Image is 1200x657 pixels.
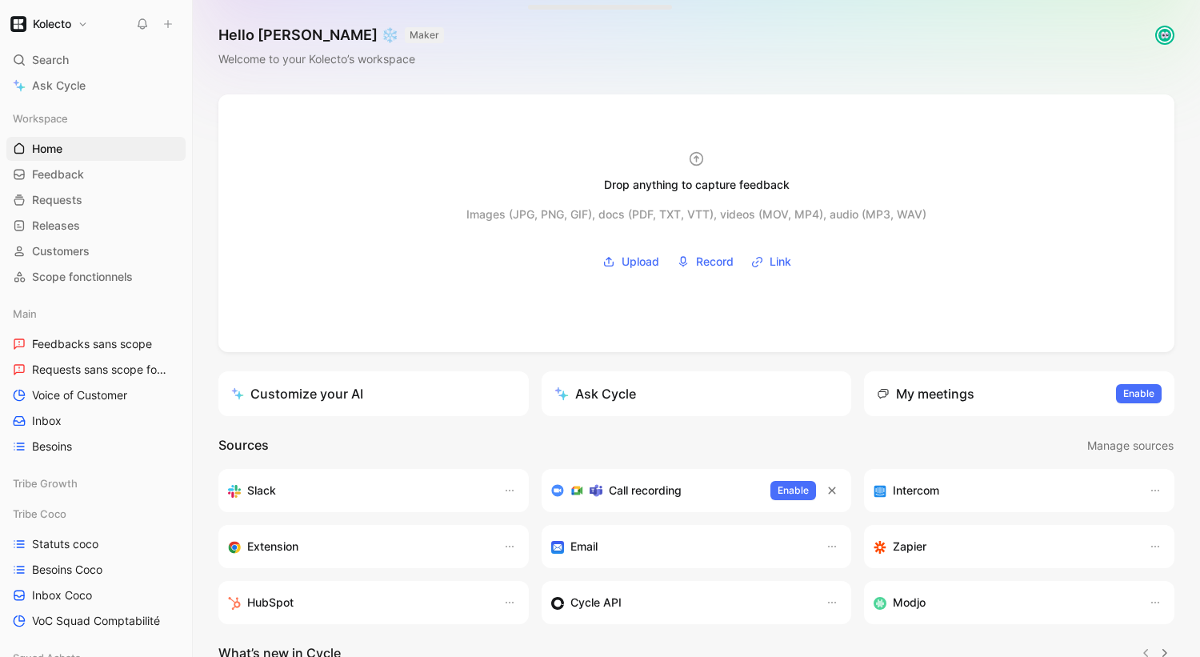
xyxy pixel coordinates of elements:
[671,250,739,274] button: Record
[6,609,186,633] a: VoC Squad Comptabilité
[13,475,78,491] span: Tribe Growth
[6,302,186,326] div: Main
[570,537,598,556] h3: Email
[6,214,186,238] a: Releases
[6,358,186,382] a: Requests sans scope fonctionnel
[542,371,852,416] button: Ask Cycle
[6,188,186,212] a: Requests
[554,384,636,403] div: Ask Cycle
[10,16,26,32] img: Kolecto
[1116,384,1162,403] button: Enable
[622,252,659,271] span: Upload
[6,532,186,556] a: Statuts coco
[6,583,186,607] a: Inbox Coco
[32,192,82,208] span: Requests
[893,593,926,612] h3: Modjo
[218,371,529,416] a: Customize your AI
[218,26,444,45] h1: Hello [PERSON_NAME] ❄️
[405,27,444,43] button: MAKER
[228,481,487,500] div: Sync your customers, send feedback and get updates in Slack
[32,536,98,552] span: Statuts coco
[247,481,276,500] h3: Slack
[6,558,186,582] a: Besoins Coco
[6,502,186,633] div: Tribe CocoStatuts cocoBesoins CocoInbox CocoVoC Squad Comptabilité
[6,332,186,356] a: Feedbacks sans scope
[231,384,363,403] div: Customize your AI
[247,593,294,612] h3: HubSpot
[6,239,186,263] a: Customers
[6,162,186,186] a: Feedback
[6,48,186,72] div: Search
[6,383,186,407] a: Voice of Customer
[874,481,1133,500] div: Sync your customers, send feedback and get updates in Intercom
[32,243,90,259] span: Customers
[32,387,127,403] span: Voice of Customer
[6,409,186,433] a: Inbox
[32,50,69,70] span: Search
[247,537,298,556] h3: Extension
[13,306,37,322] span: Main
[604,175,790,194] div: Drop anything to capture feedback
[6,265,186,289] a: Scope fonctionnels
[893,537,926,556] h3: Zapier
[6,106,186,130] div: Workspace
[778,483,809,499] span: Enable
[32,336,152,352] span: Feedbacks sans scope
[877,384,974,403] div: My meetings
[874,537,1133,556] div: Capture feedback from thousands of sources with Zapier (survey results, recordings, sheets, etc).
[32,613,160,629] span: VoC Squad Comptabilité
[32,587,92,603] span: Inbox Coco
[551,537,810,556] div: Forward emails to your feedback inbox
[746,250,797,274] button: Link
[32,562,102,578] span: Besoins Coco
[218,50,444,69] div: Welcome to your Kolecto’s workspace
[6,471,186,500] div: Tribe Growth
[32,439,72,455] span: Besoins
[33,17,71,31] h1: Kolecto
[6,502,186,526] div: Tribe Coco
[551,593,810,612] div: Sync customers & send feedback from custom sources. Get inspired by our favorite use case
[466,205,926,224] div: Images (JPG, PNG, GIF), docs (PDF, TXT, VTT), videos (MOV, MP4), audio (MP3, WAV)
[32,76,86,95] span: Ask Cycle
[1086,435,1174,456] button: Manage sources
[1123,386,1154,402] span: Enable
[6,13,92,35] button: KolectoKolecto
[609,481,682,500] h3: Call recording
[6,74,186,98] a: Ask Cycle
[1157,27,1173,43] img: avatar
[32,141,62,157] span: Home
[597,250,665,274] button: Upload
[228,537,487,556] div: Capture feedback from anywhere on the web
[551,481,758,500] div: Record & transcribe meetings from Zoom, Meet & Teams.
[13,506,66,522] span: Tribe Coco
[570,593,622,612] h3: Cycle API
[32,218,80,234] span: Releases
[32,166,84,182] span: Feedback
[6,471,186,495] div: Tribe Growth
[893,481,939,500] h3: Intercom
[696,252,734,271] span: Record
[6,137,186,161] a: Home
[13,110,68,126] span: Workspace
[32,269,133,285] span: Scope fonctionnels
[32,413,62,429] span: Inbox
[6,302,186,459] div: MainFeedbacks sans scopeRequests sans scope fonctionnelVoice of CustomerInboxBesoins
[770,252,791,271] span: Link
[218,435,269,456] h2: Sources
[1087,436,1174,455] span: Manage sources
[6,435,186,459] a: Besoins
[770,481,816,500] button: Enable
[32,362,166,378] span: Requests sans scope fonctionnel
